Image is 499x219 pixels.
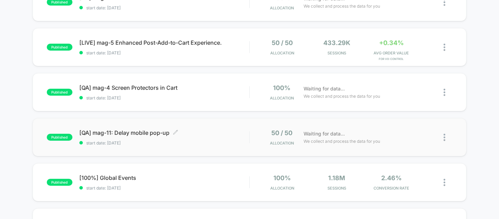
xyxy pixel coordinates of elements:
span: [QA] mag-11: Delay mobile pop-up [79,129,249,136]
span: Allocation [270,141,294,146]
img: close [444,179,445,186]
span: 50 / 50 [272,39,293,46]
span: Sessions [311,51,362,55]
span: published [47,44,72,51]
span: We collect and process the data for you [304,93,380,99]
span: Allocation [270,96,294,100]
span: 433.29k [323,39,350,46]
span: start date: [DATE] [79,140,249,146]
span: 100% [273,174,291,182]
span: Waiting for data... [304,85,345,93]
span: [100%] Global Events [79,174,249,181]
span: 1.18M [328,174,345,182]
span: [QA] mag-4 Screen Protectors in Cart [79,84,249,91]
span: for v0: Control [366,57,417,61]
span: CONVERSION RATE [366,186,417,191]
span: Sessions [311,186,362,191]
span: 50 / 50 [271,129,292,137]
span: start date: [DATE] [79,185,249,191]
span: 2.46% [381,174,402,182]
span: Allocation [270,51,294,55]
span: Waiting for data... [304,130,345,138]
span: 100% [273,84,290,91]
span: We collect and process the data for you [304,138,380,144]
span: AVG ORDER VALUE [366,51,417,55]
span: +0.34% [379,39,404,46]
span: published [47,89,72,96]
span: start date: [DATE] [79,5,249,10]
img: close [444,89,445,96]
span: We collect and process the data for you [304,3,380,9]
span: Allocation [270,186,294,191]
span: Allocation [270,6,294,10]
img: close [444,44,445,51]
span: [LIVE] mag-5 Enhanced Post-Add-to-Cart Experience. [79,39,249,46]
span: published [47,134,72,141]
span: start date: [DATE] [79,95,249,100]
span: published [47,179,72,186]
span: start date: [DATE] [79,50,249,55]
img: close [444,134,445,141]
